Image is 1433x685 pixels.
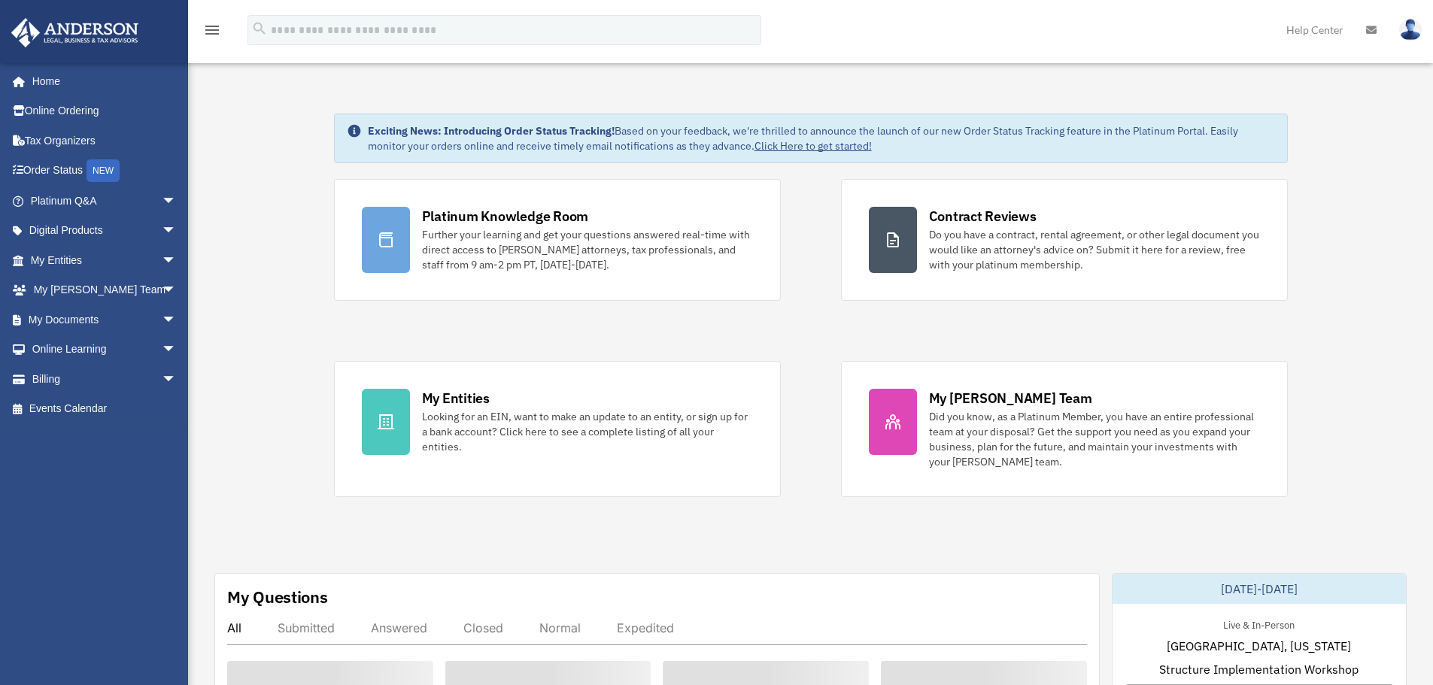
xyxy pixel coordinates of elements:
span: arrow_drop_down [162,216,192,247]
span: arrow_drop_down [162,275,192,306]
a: Online Ordering [11,96,199,126]
div: Further your learning and get your questions answered real-time with direct access to [PERSON_NAM... [422,227,753,272]
i: search [251,20,268,37]
div: Live & In-Person [1211,616,1307,632]
span: [GEOGRAPHIC_DATA], [US_STATE] [1167,637,1351,655]
a: Digital Productsarrow_drop_down [11,216,199,246]
span: arrow_drop_down [162,245,192,276]
a: My Documentsarrow_drop_down [11,305,199,335]
span: arrow_drop_down [162,364,192,395]
div: [DATE]-[DATE] [1113,574,1406,604]
span: arrow_drop_down [162,305,192,335]
a: Platinum Q&Aarrow_drop_down [11,186,199,216]
div: Contract Reviews [929,207,1037,226]
a: Contract Reviews Do you have a contract, rental agreement, or other legal document you would like... [841,179,1288,301]
div: My Questions [227,586,328,608]
span: arrow_drop_down [162,186,192,217]
img: User Pic [1399,19,1422,41]
div: Do you have a contract, rental agreement, or other legal document you would like an attorney's ad... [929,227,1260,272]
div: Platinum Knowledge Room [422,207,589,226]
div: Normal [539,620,581,635]
span: Structure Implementation Workshop [1159,660,1359,678]
div: Answered [371,620,427,635]
a: menu [203,26,221,39]
div: Did you know, as a Platinum Member, you have an entire professional team at your disposal? Get th... [929,409,1260,469]
a: My Entitiesarrow_drop_down [11,245,199,275]
a: Home [11,66,192,96]
a: My Entities Looking for an EIN, want to make an update to an entity, or sign up for a bank accoun... [334,361,781,497]
div: Closed [463,620,503,635]
a: Events Calendar [11,394,199,424]
a: Tax Organizers [11,126,199,156]
a: My [PERSON_NAME] Teamarrow_drop_down [11,275,199,305]
a: Billingarrow_drop_down [11,364,199,394]
strong: Exciting News: Introducing Order Status Tracking! [368,124,615,138]
div: NEW [87,159,120,182]
a: Online Learningarrow_drop_down [11,335,199,365]
div: My Entities [422,389,490,408]
img: Anderson Advisors Platinum Portal [7,18,143,47]
div: All [227,620,241,635]
span: arrow_drop_down [162,335,192,365]
a: My [PERSON_NAME] Team Did you know, as a Platinum Member, you have an entire professional team at... [841,361,1288,497]
a: Order StatusNEW [11,156,199,186]
i: menu [203,21,221,39]
div: Looking for an EIN, want to make an update to an entity, or sign up for a bank account? Click her... [422,409,753,454]
div: Expedited [617,620,674,635]
div: Submitted [278,620,335,635]
div: My [PERSON_NAME] Team [929,389,1092,408]
a: Platinum Knowledge Room Further your learning and get your questions answered real-time with dire... [334,179,781,301]
a: Click Here to get started! [754,139,872,153]
div: Based on your feedback, we're thrilled to announce the launch of our new Order Status Tracking fe... [368,123,1275,153]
